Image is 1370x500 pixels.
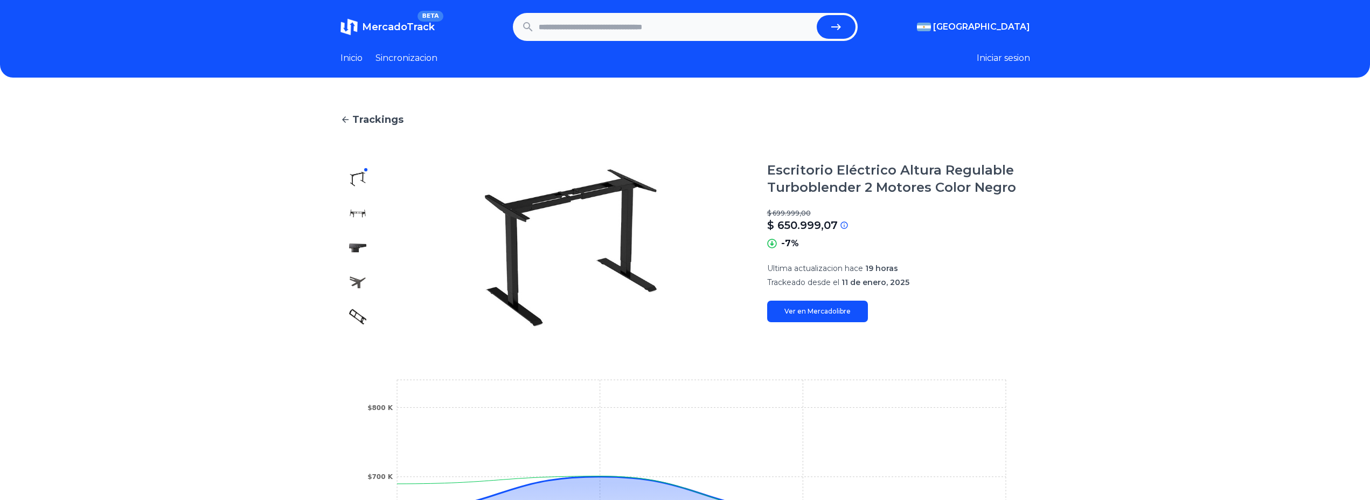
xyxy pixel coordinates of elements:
img: Escritorio Eléctrico Altura Regulable Turboblender 2 Motores Color Negro [349,239,366,256]
img: Escritorio Eléctrico Altura Regulable Turboblender 2 Motores Color Negro [349,308,366,325]
a: MercadoTrackBETA [340,18,435,36]
tspan: $700 K [367,473,393,481]
p: -7% [781,237,799,250]
img: MercadoTrack [340,18,358,36]
span: 19 horas [865,263,898,273]
a: Ver en Mercadolibre [767,301,868,322]
img: Argentina [917,23,931,31]
span: Trackings [352,112,404,127]
img: Escritorio Eléctrico Altura Regulable Turboblender 2 Motores Color Negro [349,274,366,291]
span: BETA [418,11,443,22]
a: Inicio [340,52,363,65]
button: [GEOGRAPHIC_DATA] [917,20,1030,33]
img: Escritorio Eléctrico Altura Regulable Turboblender 2 Motores Color Negro [397,162,746,334]
p: $ 699.999,00 [767,209,1030,218]
h1: Escritorio Eléctrico Altura Regulable Turboblender 2 Motores Color Negro [767,162,1030,196]
span: Trackeado desde el [767,277,839,287]
tspan: $800 K [367,404,393,412]
a: Trackings [340,112,1030,127]
span: [GEOGRAPHIC_DATA] [933,20,1030,33]
span: 11 de enero, 2025 [842,277,909,287]
span: Ultima actualizacion hace [767,263,863,273]
a: Sincronizacion [375,52,437,65]
span: MercadoTrack [362,21,435,33]
p: $ 650.999,07 [767,218,838,233]
button: Iniciar sesion [977,52,1030,65]
img: Escritorio Eléctrico Altura Regulable Turboblender 2 Motores Color Negro [349,205,366,222]
img: Escritorio Eléctrico Altura Regulable Turboblender 2 Motores Color Negro [349,170,366,188]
